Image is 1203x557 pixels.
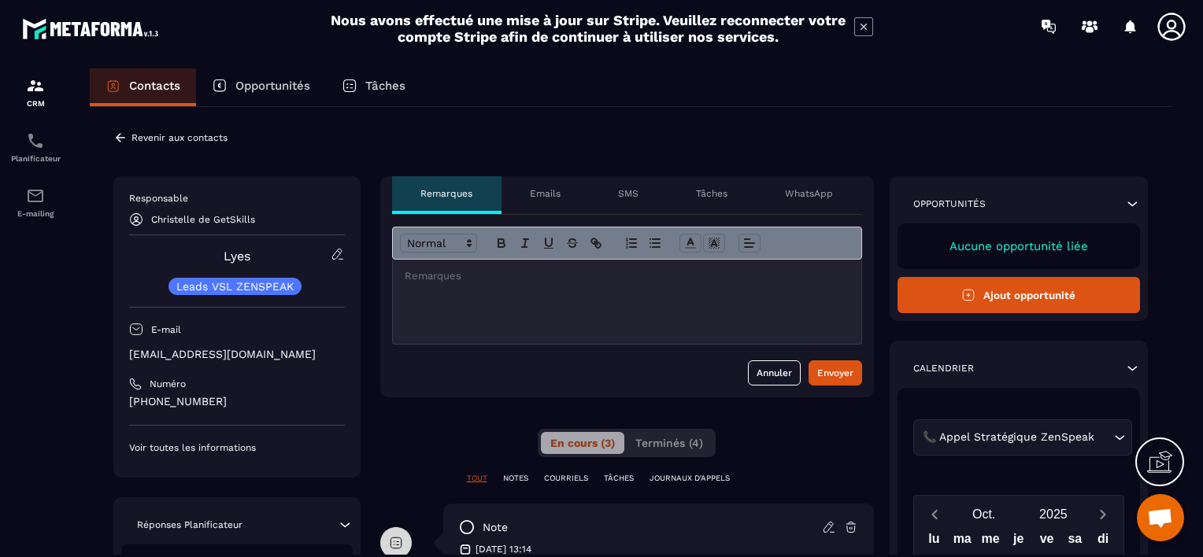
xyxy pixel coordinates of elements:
p: [PHONE_NUMBER] [129,394,345,409]
p: E-mail [151,323,181,336]
button: Next month [1088,504,1117,525]
a: formationformationCRM [4,65,67,120]
p: Leads VSL ZENSPEAK [176,281,294,292]
h2: Nous avons effectué une mise à jour sur Stripe. Veuillez reconnecter votre compte Stripe afin de ... [330,12,846,45]
p: NOTES [503,473,528,484]
div: Envoyer [817,365,853,381]
img: scheduler [26,131,45,150]
p: Emails [530,187,561,200]
a: schedulerschedulerPlanificateur [4,120,67,175]
img: email [26,186,45,205]
a: Tâches [326,68,421,106]
p: [EMAIL_ADDRESS][DOMAIN_NAME] [129,347,345,362]
div: sa [1060,528,1089,555]
p: E-mailing [4,209,67,218]
p: Opportunités [235,79,310,93]
span: Terminés (4) [635,437,703,449]
a: Lyes [224,249,250,264]
input: Search for option [1098,429,1110,446]
p: [DATE] 13:14 [476,543,531,555]
button: Open years overlay [1019,500,1088,528]
img: formation [26,76,45,95]
p: TOUT [467,473,487,484]
p: Tâches [365,79,405,93]
a: Opportunités [196,68,326,106]
p: Aucune opportunité liée [913,239,1125,253]
p: Calendrier [913,362,974,374]
button: Previous month [920,504,949,525]
p: Responsable [129,192,345,205]
a: Contacts [90,68,196,106]
p: SMS [618,187,639,200]
div: Search for option [913,419,1132,456]
p: Tâches [696,187,727,200]
button: Envoyer [809,360,862,385]
p: CRM [4,99,67,108]
img: logo [22,14,164,43]
p: Numéro [150,378,186,390]
button: Annuler [748,360,801,385]
div: ve [1033,528,1061,555]
p: Contacts [129,79,180,93]
div: ma [948,528,976,555]
p: Opportunités [913,197,986,210]
a: emailemailE-mailing [4,175,67,230]
p: Remarques [420,187,472,200]
div: lu [920,528,949,555]
p: Planificateur [4,154,67,163]
button: Open months overlay [949,500,1019,528]
button: Terminés (4) [626,432,713,454]
div: je [1005,528,1033,555]
p: note [483,520,508,535]
button: Ajout opportunité [898,277,1141,313]
p: COURRIELS [544,473,588,484]
p: TÂCHES [604,473,634,484]
span: En cours (3) [550,437,615,449]
p: Christelle de GetSkills [151,214,255,225]
div: me [976,528,1005,555]
p: WhatsApp [785,187,833,200]
div: Ouvrir le chat [1137,494,1184,541]
p: Voir toutes les informations [129,441,345,454]
span: 📞 Appel Stratégique ZenSpeak [920,429,1098,446]
p: Revenir aux contacts [131,132,228,143]
div: di [1089,528,1117,555]
p: JOURNAUX D'APPELS [650,473,730,484]
p: Réponses Planificateur [137,518,242,531]
button: En cours (3) [541,432,624,454]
